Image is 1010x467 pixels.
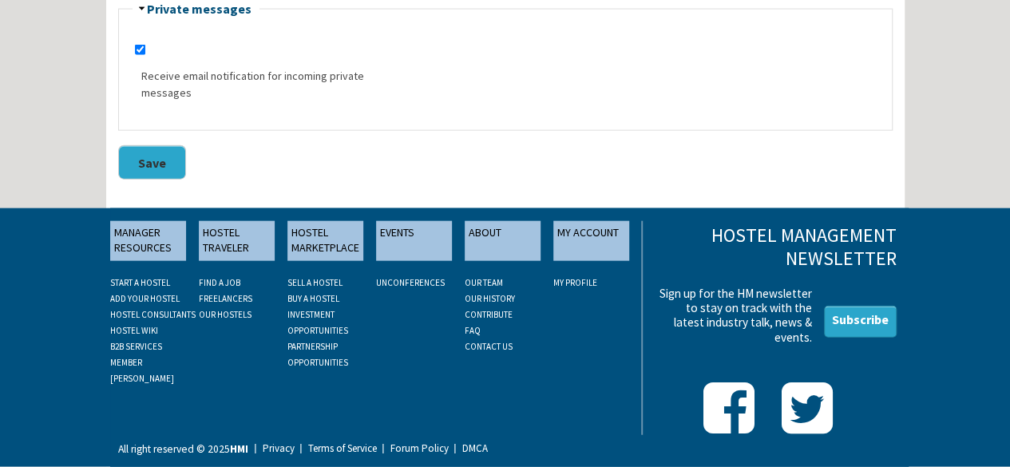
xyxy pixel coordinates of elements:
a: UNCONFERENCES [376,277,445,288]
a: Privacy [252,445,295,453]
a: FREELANCERS [199,293,252,304]
a: HOSTEL MARKETPLACE [287,221,363,261]
a: FIND A JOB [199,277,240,288]
a: INVESTMENT OPPORTUNITIES [287,309,348,336]
a: OUR TEAM [465,277,503,288]
a: Private messages [147,1,252,17]
a: HOSTEL TRAVELER [199,221,275,261]
a: CONTACT US [465,341,513,352]
p: All right reserved © 2025 [118,441,248,458]
a: OUR HOSTELS [199,309,252,320]
a: Subscribe [824,306,897,338]
a: SELL A HOSTEL [287,277,343,288]
a: MANAGER RESOURCES [110,221,186,261]
a: OUR HISTORY [465,293,515,304]
a: Terms of Service [297,445,377,453]
a: BUY A HOSTEL [287,293,339,304]
a: DMCA [451,445,488,453]
a: ADD YOUR HOSTEL [110,293,180,304]
a: ABOUT [465,221,541,261]
a: EVENTS [376,221,452,261]
a: FAQ [465,325,481,336]
strong: HMI [230,442,248,456]
a: HOSTEL WIKI [110,325,158,336]
a: MEMBER [PERSON_NAME] [110,357,174,384]
a: MY ACCOUNT [553,221,629,261]
a: CONTRIBUTE [465,309,513,320]
h3: Hostel Management Newsletter [654,224,896,271]
a: START A HOSTEL [110,277,170,288]
a: Forum Policy [379,445,449,453]
a: B2B SERVICES [110,341,162,352]
a: My Profile [553,277,597,288]
label: Receive email notification for incoming private messages [141,68,369,101]
a: PARTNERSHIP OPPORTUNITIES [287,341,348,368]
button: Save [118,145,186,180]
p: Sign up for the HM newsletter to stay on track with the latest industry talk, news & events. [654,287,811,345]
a: HOSTEL CONSULTANTS [110,309,196,320]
